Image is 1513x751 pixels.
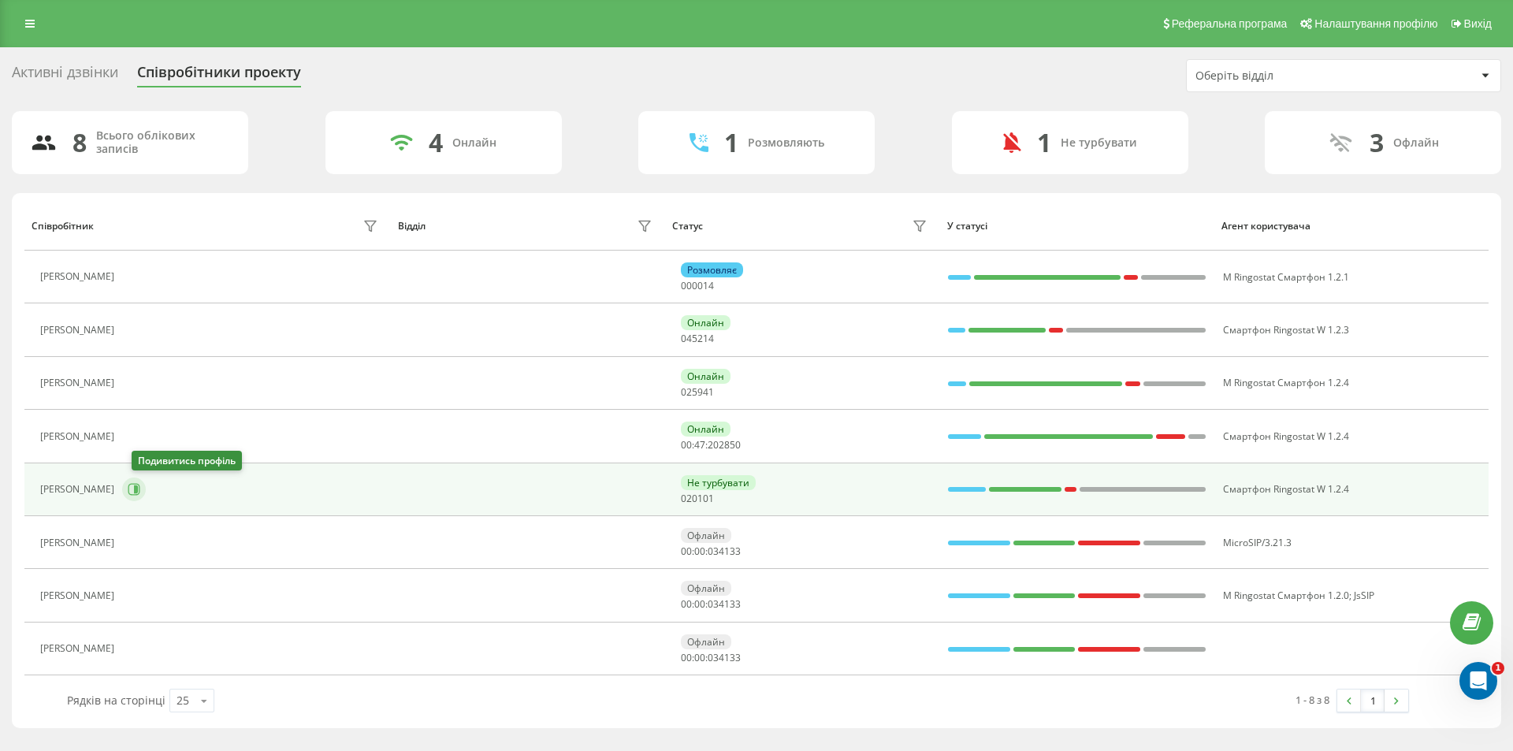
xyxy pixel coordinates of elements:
font: 50 [730,438,741,452]
font: 4 [429,125,443,159]
font: 41 [719,545,730,558]
font: 1 [1370,693,1376,708]
font: [PERSON_NAME] [40,429,114,443]
font: 1 - 8 з 8 [1296,693,1329,707]
font: Офлайн [687,529,725,542]
font: Оберіть відділ [1195,68,1273,83]
font: 41 [703,385,714,399]
font: Статус [672,219,703,232]
font: Офлайн [1393,135,1439,150]
font: Співробітники проекту [137,62,301,81]
font: 52 [692,332,703,345]
font: Офлайн [687,582,725,595]
font: 00:00:03 [681,597,719,611]
font: MicroSIP/3.21.3 [1223,536,1292,549]
font: Відділ [398,219,426,232]
font: [PERSON_NAME] [40,482,114,496]
font: Онлайн [687,316,724,329]
font: 04 [681,332,692,345]
font: [PERSON_NAME] [40,536,114,549]
font: 00 [681,279,692,292]
font: 33 [730,545,741,558]
font: 14 [703,332,714,345]
font: 01 [703,492,714,505]
font: M Ringostat Смартфон 1.2.4 [1223,376,1349,389]
font: Онлайн [452,135,496,150]
iframe: Живий чат у інтеркомі [1459,662,1497,700]
font: [PERSON_NAME] [40,270,114,283]
font: Подивитись профіль [138,454,236,467]
font: 33 [730,597,741,611]
font: Онлайн [687,422,724,436]
font: 00:47:20 [681,438,719,452]
font: 01 [692,492,703,505]
font: 8 [72,125,87,159]
font: Активні дзвінки [12,62,118,81]
font: JsSIP [1354,589,1374,602]
font: 3 [1370,125,1384,159]
font: Не турбувати [1061,135,1137,150]
font: 41 [719,651,730,664]
font: Розмовляє [687,263,737,277]
font: Смартфон Ringostat W 1.2.4 [1223,482,1349,496]
font: Реферальна програма [1172,17,1288,30]
font: 14 [703,279,714,292]
font: 59 [692,385,703,399]
font: Офлайн [687,635,725,649]
font: 41 [719,597,730,611]
font: Всього облікових записів [96,128,195,156]
font: Не турбувати [687,476,749,489]
font: [PERSON_NAME] [40,376,114,389]
font: 28 [719,438,730,452]
font: Розмовляють [748,135,824,150]
font: Рядків на сторінці [67,693,165,708]
font: 02 [681,492,692,505]
font: 33 [730,651,741,664]
font: Онлайн [687,370,724,383]
font: 25 [177,693,189,708]
font: 1 [1037,125,1051,159]
font: 00:00:03 [681,651,719,664]
font: У статусі [947,219,987,232]
font: [PERSON_NAME] [40,641,114,655]
font: Смартфон Ringostat W 1.2.3 [1223,323,1349,336]
font: 02 [681,385,692,399]
font: Співробітник [32,219,94,232]
font: 1 [724,125,738,159]
font: Агент користувача [1221,219,1310,232]
font: 00 [692,279,703,292]
font: Налаштування профілю [1314,17,1437,30]
font: 00:00:03 [681,545,719,558]
font: M Ringostat Смартфон 1.2.0 [1223,589,1349,602]
font: [PERSON_NAME] [40,589,114,602]
font: Смартфон Ringostat W 1.2.4 [1223,429,1349,443]
font: [PERSON_NAME] [40,323,114,336]
font: Вихід [1464,17,1492,30]
font: 1 [1495,663,1501,673]
font: M Ringostat Смартфон 1.2.1 [1223,270,1349,284]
